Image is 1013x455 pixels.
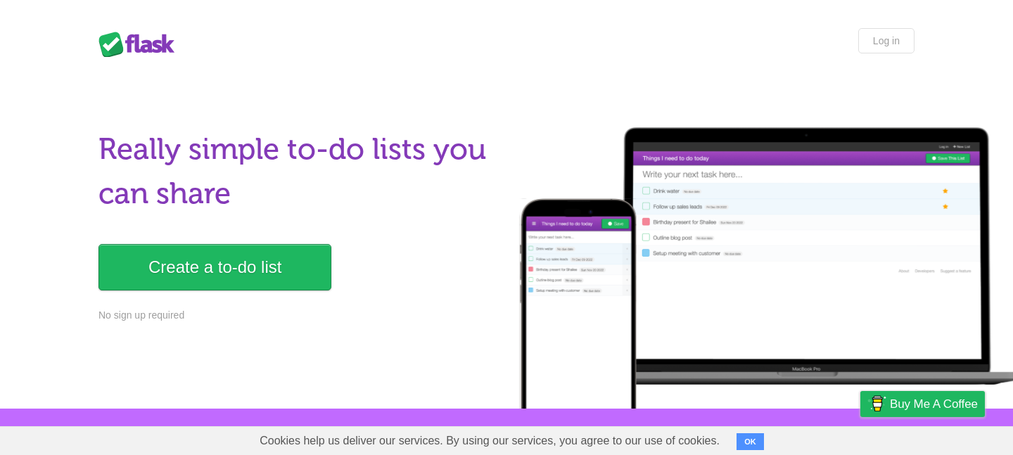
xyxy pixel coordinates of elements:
[98,244,331,290] a: Create a to-do list
[860,391,985,417] a: Buy me a coffee
[98,308,498,323] p: No sign up required
[737,433,764,450] button: OK
[890,392,978,416] span: Buy me a coffee
[98,32,183,57] div: Flask Lists
[98,127,498,216] h1: Really simple to-do lists you can share
[858,28,915,53] a: Log in
[246,427,734,455] span: Cookies help us deliver our services. By using our services, you agree to our use of cookies.
[867,392,886,416] img: Buy me a coffee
